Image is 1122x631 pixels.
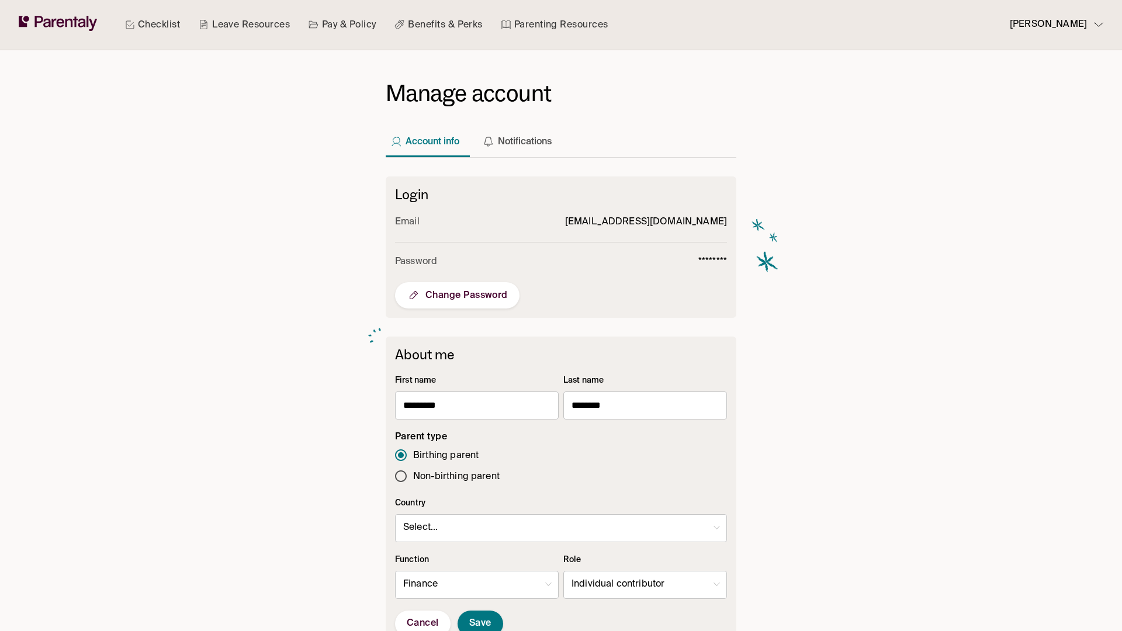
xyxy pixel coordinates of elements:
[413,448,479,464] span: Birthing parent
[395,346,727,363] h6: About me
[478,115,561,157] button: Notifications
[1010,17,1087,33] p: [PERSON_NAME]
[565,214,727,230] p: [EMAIL_ADDRESS][DOMAIN_NAME]
[395,254,437,270] p: Password
[395,214,420,230] p: Email
[395,375,559,387] p: First name
[395,497,727,509] p: Country
[386,115,469,157] button: Account info
[469,618,491,630] span: Save
[395,512,727,545] div: Select...
[407,288,508,302] span: Change Password
[413,469,500,485] span: Non-birthing parent
[395,568,559,601] div: Finance
[386,79,736,108] h1: Manage account
[395,282,520,308] button: Change Password
[407,618,439,630] span: Cancel
[563,568,727,601] div: Individual contributor
[563,375,727,387] p: Last name
[395,554,559,566] p: Function
[395,186,727,203] h2: Login
[395,431,727,443] h5: Parent type
[563,554,727,566] p: Role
